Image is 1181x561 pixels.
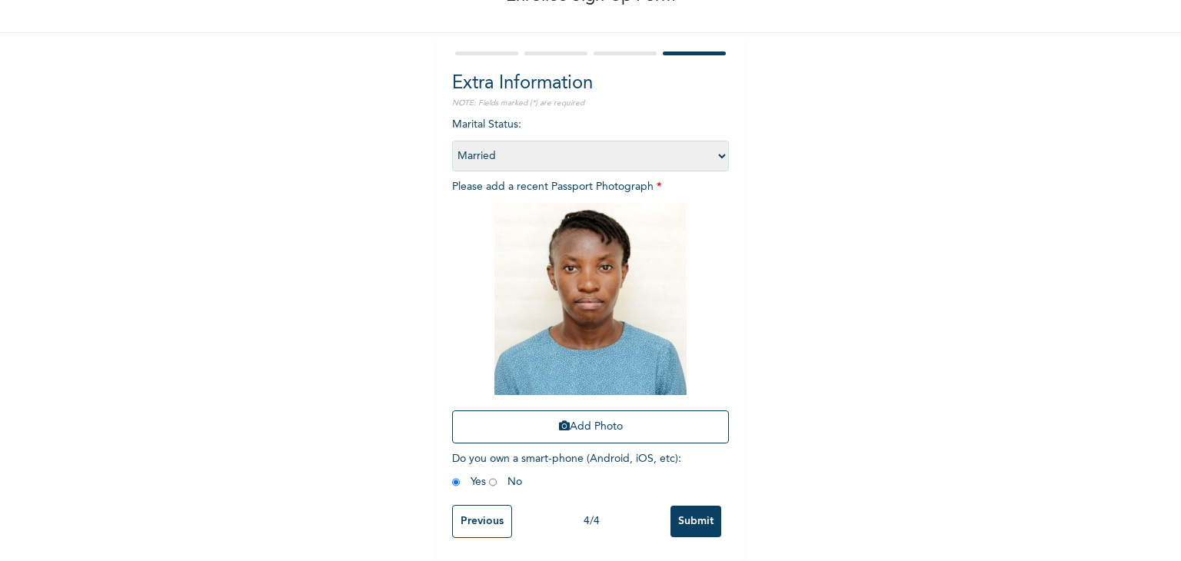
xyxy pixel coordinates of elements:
span: Do you own a smart-phone (Android, iOS, etc) : Yes No [452,453,681,487]
h2: Extra Information [452,70,729,98]
p: NOTE: Fields marked (*) are required [452,98,729,109]
input: Previous [452,505,512,538]
input: Submit [670,506,721,537]
span: Please add a recent Passport Photograph [452,181,729,451]
div: 4 / 4 [512,513,670,529]
img: Crop [494,203,687,395]
span: Marital Status : [452,119,729,161]
button: Add Photo [452,410,729,443]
